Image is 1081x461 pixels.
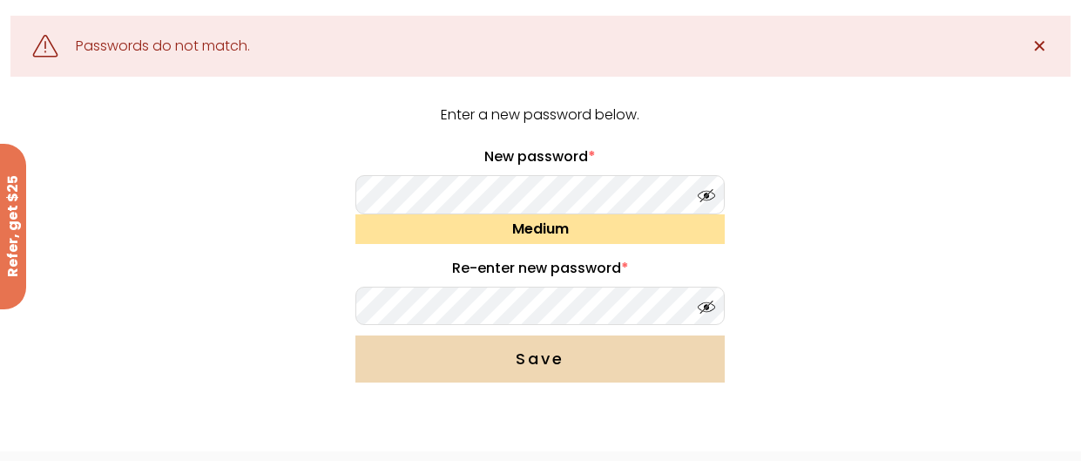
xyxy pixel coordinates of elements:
[355,214,725,244] div: Medium
[355,254,725,282] label: Re-enter new password
[355,143,725,171] label: New password
[76,34,250,58] div: Passwords do not match.
[1023,29,1057,64] a: ✕
[355,336,725,383] button: Save
[353,103,727,127] p: Enter a new password below.
[1032,34,1047,58] span: ✕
